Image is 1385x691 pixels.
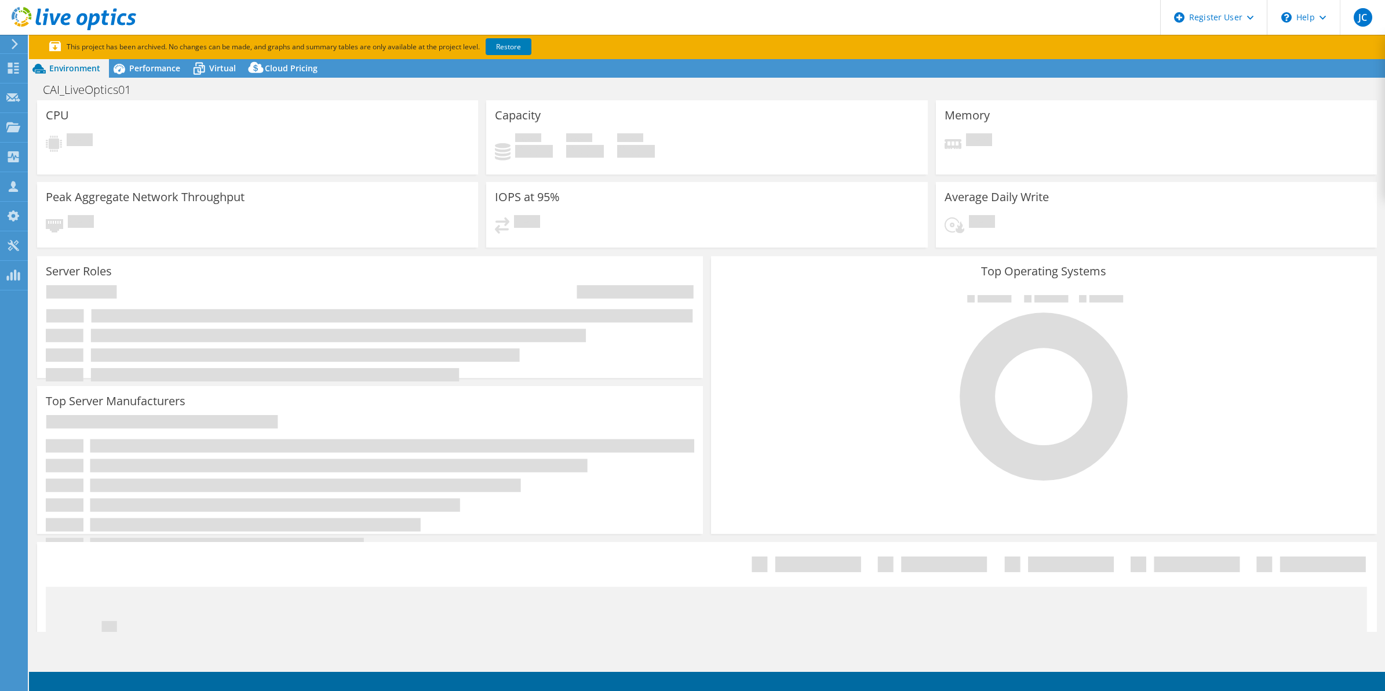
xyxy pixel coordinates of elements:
span: Free [566,133,592,145]
span: Pending [966,133,992,149]
h3: Capacity [495,109,541,122]
h1: CAI_LiveOptics01 [38,83,149,96]
span: Performance [129,63,180,74]
span: Environment [49,63,100,74]
span: Cloud Pricing [265,63,318,74]
h3: Memory [945,109,990,122]
span: Pending [67,133,93,149]
span: Total [617,133,643,145]
span: Pending [68,215,94,231]
svg: \n [1281,12,1292,23]
h3: Top Operating Systems [720,265,1368,278]
span: Pending [514,215,540,231]
h4: 0 GiB [515,145,553,158]
span: Pending [969,215,995,231]
h3: IOPS at 95% [495,191,560,203]
h3: Peak Aggregate Network Throughput [46,191,245,203]
h3: Average Daily Write [945,191,1049,203]
h3: Server Roles [46,265,112,278]
span: JC [1354,8,1372,27]
p: This project has been archived. No changes can be made, and graphs and summary tables are only av... [49,41,617,53]
a: Restore [486,38,531,55]
span: Virtual [209,63,236,74]
h4: 0 GiB [617,145,655,158]
span: Used [515,133,541,145]
h4: 0 GiB [566,145,604,158]
h3: CPU [46,109,69,122]
h3: Top Server Manufacturers [46,395,185,408]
